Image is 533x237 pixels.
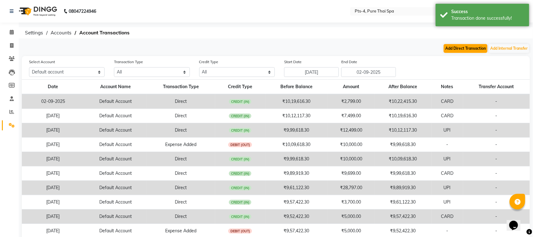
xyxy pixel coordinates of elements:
[84,94,147,109] td: Default Account
[328,138,375,152] td: ₹10,000.00
[374,209,432,224] td: ₹9,57,422.30
[463,209,530,224] td: -
[328,209,375,224] td: ₹5,000.00
[22,209,84,224] td: [DATE]
[451,8,525,15] div: Success
[22,138,84,152] td: [DATE]
[265,152,328,166] td: ₹9,99,618.30
[328,195,375,209] td: ₹3,700.00
[84,138,147,152] td: Default Account
[328,152,375,166] td: ₹10,000.00
[29,59,55,65] label: Select Account
[463,94,530,109] td: -
[47,27,75,38] span: Accounts
[328,181,375,195] td: ₹28,797.00
[22,109,84,123] td: [DATE]
[432,123,463,138] td: UPI
[69,3,96,20] b: 08047224946
[147,181,215,195] td: Direct
[228,142,252,147] span: DEBIT (OUT)
[341,59,357,65] label: End Date
[84,152,147,166] td: Default Account
[374,152,432,166] td: ₹10,09,618.30
[432,109,463,123] td: CARD
[284,59,302,65] label: Start Date
[328,109,375,123] td: ₹7,499.00
[229,171,251,176] span: CREDIT (IN)
[147,80,215,94] th: Transaction Type
[374,181,432,195] td: ₹9,89,919.30
[265,138,328,152] td: ₹10,09,618.30
[432,94,463,109] td: CARD
[147,109,215,123] td: Direct
[229,214,251,219] span: CREDIT (IN)
[284,67,339,77] input: Start Date
[22,181,84,195] td: [DATE]
[22,195,84,209] td: [DATE]
[328,94,375,109] td: ₹2,799.00
[84,166,147,181] td: Default Account
[489,44,529,53] button: Add Internal Transfer
[374,80,432,94] th: After Balance
[147,209,215,224] td: Direct
[16,3,59,20] img: logo
[374,94,432,109] td: ₹10,22,415.30
[463,138,530,152] td: -
[147,123,215,138] td: Direct
[463,80,530,94] th: Transfer Account
[432,195,463,209] td: UPI
[147,94,215,109] td: Direct
[265,123,328,138] td: ₹9,99,618.30
[328,123,375,138] td: ₹12,499.00
[374,109,432,123] td: ₹10,19,616.30
[432,209,463,224] td: CARD
[215,80,265,94] th: Credit Type
[22,123,84,138] td: [DATE]
[328,80,375,94] th: Amount
[147,195,215,209] td: Direct
[463,166,530,181] td: -
[432,152,463,166] td: UPI
[328,166,375,181] td: ₹9,699.00
[374,138,432,152] td: ₹9,99,618.30
[229,185,251,190] span: CREDIT (IN)
[451,15,525,22] div: Transaction done successfully!
[147,166,215,181] td: Direct
[265,109,328,123] td: ₹10,12,117.30
[265,94,328,109] td: ₹10,19,616.30
[265,195,328,209] td: ₹9,57,422.30
[374,166,432,181] td: ₹9,99,618.30
[84,209,147,224] td: Default Account
[265,80,328,94] th: Before Balance
[22,80,84,94] th: Date
[22,94,84,109] td: 02-09-2025
[22,27,46,38] span: Settings
[84,80,147,94] th: Account Name
[265,181,328,195] td: ₹9,61,122.30
[444,44,487,53] button: Add Direct Transaction
[228,229,252,234] span: DEBIT (OUT)
[229,99,251,104] span: CREDIT (IN)
[341,67,396,77] input: End Date
[147,152,215,166] td: Direct
[432,166,463,181] td: CARD
[463,181,530,195] td: -
[432,80,463,94] th: Notes
[199,59,219,65] label: Credit Type
[84,123,147,138] td: Default Account
[22,166,84,181] td: [DATE]
[374,195,432,209] td: ₹9,61,122.30
[265,209,328,224] td: ₹9,52,422.30
[463,152,530,166] td: -
[463,195,530,209] td: -
[265,166,328,181] td: ₹9,89,919.30
[432,181,463,195] td: UPI
[507,212,527,231] iframe: chat widget
[229,200,251,205] span: CREDIT (IN)
[463,123,530,138] td: -
[114,59,143,65] label: Transaction Type
[432,138,463,152] td: -
[229,128,251,133] span: CREDIT (IN)
[229,113,251,119] span: CREDIT (IN)
[22,152,84,166] td: [DATE]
